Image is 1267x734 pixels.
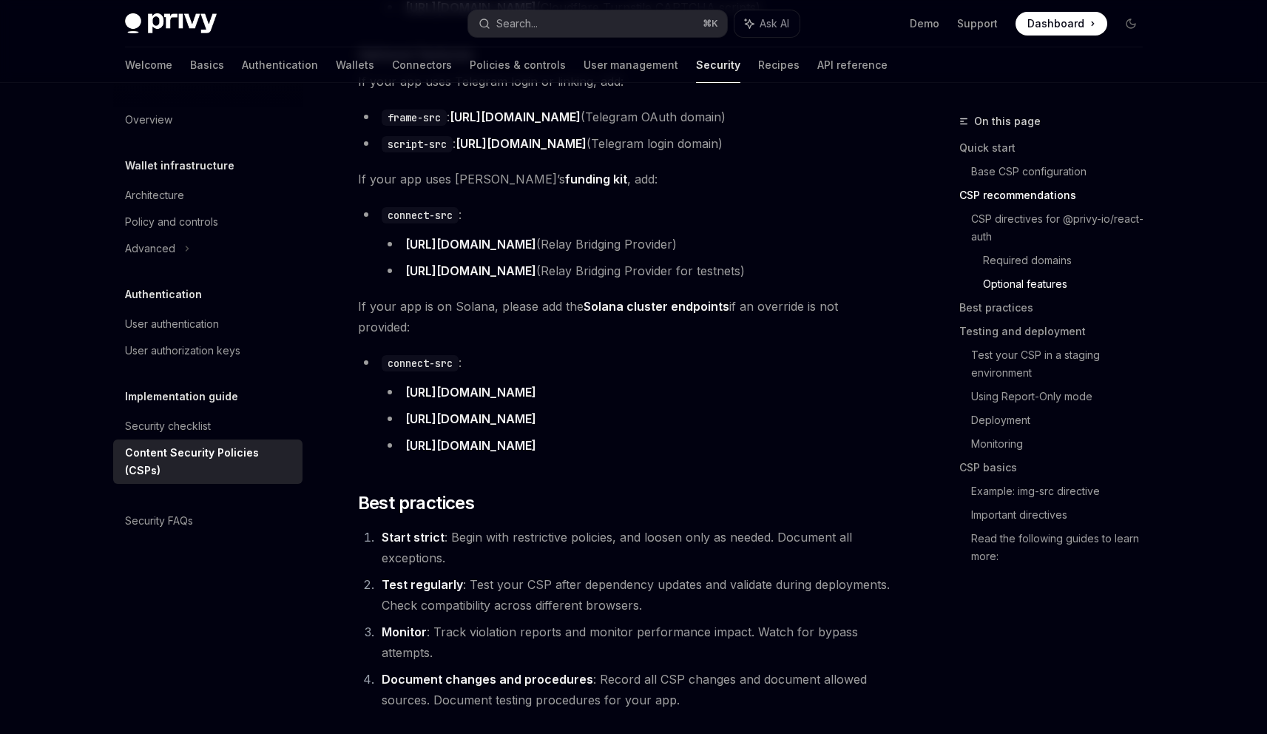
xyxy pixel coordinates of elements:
code: connect-src [382,207,459,223]
li: : Begin with restrictive policies, and loosen only as needed. Document all exceptions. [377,527,891,568]
img: dark logo [125,13,217,34]
a: Policies & controls [470,47,566,83]
strong: Monitor [382,624,427,639]
a: Dashboard [1016,12,1107,36]
a: Base CSP configuration [971,160,1155,183]
span: If your app is on Solana, please add the if an override is not provided: [358,296,891,337]
a: Using Report-Only mode [971,385,1155,408]
a: User authentication [113,311,303,337]
a: Basics [190,47,224,83]
a: Content Security Policies (CSPs) [113,440,303,484]
span: Ask AI [760,16,789,31]
a: Architecture [113,182,303,209]
a: Recipes [758,47,800,83]
a: Testing and deployment [959,320,1155,343]
code: script-src [382,136,453,152]
a: Test your CSP in a staging environment [971,343,1155,385]
a: Required domains [983,249,1155,272]
a: CSP recommendations [959,183,1155,207]
li: (Relay Bridging Provider) [382,234,891,255]
a: Authentication [242,47,318,83]
div: Content Security Policies (CSPs) [125,444,294,479]
li: : (Telegram OAuth domain) [358,107,891,127]
li: : [358,204,891,281]
a: Overview [113,107,303,133]
button: Ask AI [734,10,800,37]
li: : Track violation reports and monitor performance impact. Watch for bypass attempts. [377,622,891,663]
a: Monitoring [971,432,1155,456]
strong: Document changes and procedures [382,672,593,687]
h5: Implementation guide [125,388,238,405]
a: Wallets [336,47,374,83]
a: CSP directives for @privy-io/react-auth [971,207,1155,249]
a: Security checklist [113,413,303,440]
li: : Record all CSP changes and document allowed sources. Document testing procedures for your app. [377,669,891,710]
code: frame-src [382,110,447,126]
a: Security FAQs [113,508,303,534]
div: Architecture [125,186,184,204]
code: connect-src [382,355,459,371]
button: Toggle dark mode [1119,12,1143,36]
a: Important directives [971,503,1155,527]
a: Read the following guides to learn more: [971,527,1155,568]
a: Quick start [959,136,1155,160]
a: Policy and controls [113,209,303,235]
a: Demo [910,16,939,31]
strong: Test regularly [382,577,463,592]
strong: Start strict [382,530,445,545]
div: Security checklist [125,417,211,435]
li: : Test your CSP after dependency updates and validate during deployments. Check compatibility acr... [377,574,891,616]
div: Overview [125,111,172,129]
a: Welcome [125,47,172,83]
a: Solana cluster endpoints [584,299,729,314]
h5: Wallet infrastructure [125,157,234,175]
a: [URL][DOMAIN_NAME] [456,136,587,152]
a: CSP basics [959,456,1155,479]
a: [URL][DOMAIN_NAME] [405,263,536,279]
h5: Authentication [125,286,202,303]
a: funding kit [565,172,627,187]
span: If your app uses [PERSON_NAME]’s , add: [358,169,891,189]
a: Connectors [392,47,452,83]
div: User authorization keys [125,342,240,360]
a: Example: img-src directive [971,479,1155,503]
div: User authentication [125,315,219,333]
div: Search... [496,15,538,33]
a: [URL][DOMAIN_NAME] [450,110,581,125]
a: Best practices [959,296,1155,320]
span: ⌘ K [703,18,718,30]
li: (Relay Bridging Provider for testnets) [382,260,891,281]
a: User management [584,47,678,83]
a: Optional features [983,272,1155,296]
a: Deployment [971,408,1155,432]
span: Best practices [358,491,475,515]
a: Support [957,16,998,31]
li: : (Telegram login domain) [358,133,891,154]
a: Security [696,47,740,83]
li: : [358,352,891,456]
button: Search...⌘K [468,10,727,37]
a: User authorization keys [113,337,303,364]
a: [URL][DOMAIN_NAME] [405,385,536,400]
span: Dashboard [1027,16,1084,31]
div: Security FAQs [125,512,193,530]
a: [URL][DOMAIN_NAME] [405,438,536,454]
div: Advanced [125,240,175,257]
a: [URL][DOMAIN_NAME] [405,411,536,427]
a: API reference [817,47,888,83]
span: On this page [974,112,1041,130]
a: [URL][DOMAIN_NAME] [405,237,536,252]
div: Policy and controls [125,213,218,231]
